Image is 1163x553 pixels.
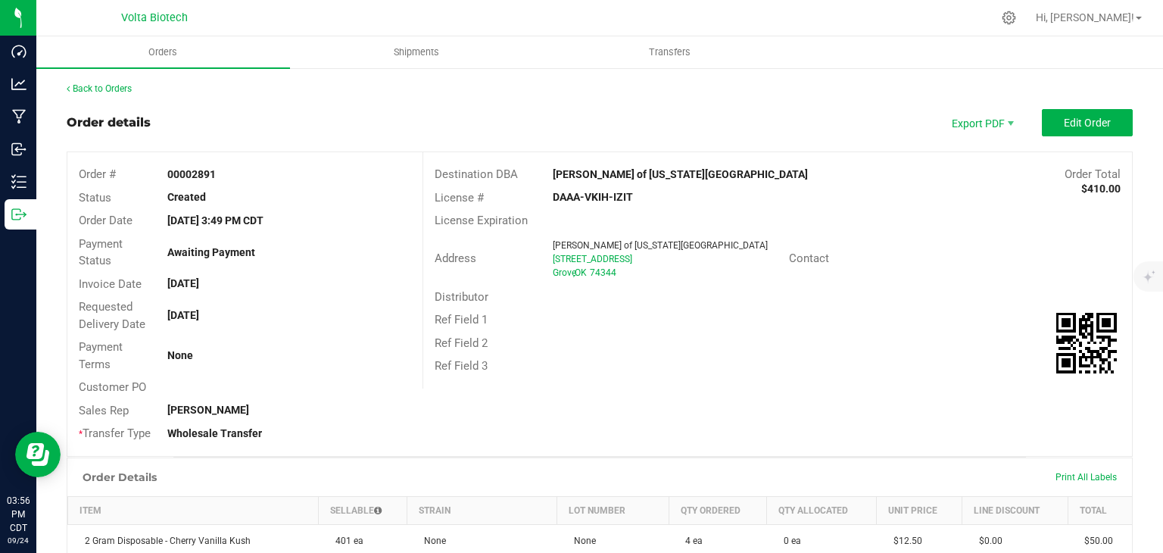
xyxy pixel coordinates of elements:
strong: [DATE] 3:49 PM CDT [167,214,263,227]
span: [PERSON_NAME] of [US_STATE][GEOGRAPHIC_DATA] [553,240,768,251]
span: OK [575,267,587,278]
th: Sellable [319,496,407,524]
span: 0 ea [776,536,801,546]
div: Order details [67,114,151,132]
span: Volta Biotech [121,11,188,24]
span: License # [435,191,484,205]
span: Payment Status [79,237,123,268]
th: Item [68,496,319,524]
span: Grove [553,267,576,278]
span: 4 ea [678,536,703,546]
inline-svg: Inventory [11,174,27,189]
span: , [573,267,575,278]
span: Customer PO [79,380,146,394]
span: $50.00 [1077,536,1113,546]
span: Distributor [435,290,488,304]
span: Hi, [PERSON_NAME]! [1036,11,1134,23]
strong: [DATE] [167,277,199,289]
span: Ref Field 1 [435,313,488,326]
span: $0.00 [971,536,1002,546]
span: Order # [79,167,116,181]
th: Unit Price [877,496,962,524]
span: Order Date [79,214,133,227]
img: Scan me! [1056,313,1117,373]
p: 03:56 PM CDT [7,494,30,535]
strong: DAAA-VKIH-IZIT [553,191,633,203]
span: Invoice Date [79,277,142,291]
strong: [DATE] [167,309,199,321]
th: Total [1068,496,1132,524]
span: Destination DBA [435,167,518,181]
span: Orders [128,45,198,59]
span: License Expiration [435,214,528,227]
li: Export PDF [936,109,1027,136]
span: Edit Order [1064,117,1111,129]
th: Lot Number [557,496,669,524]
span: [STREET_ADDRESS] [553,254,632,264]
th: Line Discount [962,496,1068,524]
span: Transfer Type [79,426,151,440]
span: 401 ea [328,536,363,546]
span: Sales Rep [79,404,129,417]
a: Orders [36,36,290,68]
span: Requested Delivery Date [79,300,145,331]
span: Ref Field 3 [435,359,488,373]
iframe: Resource center [15,432,61,477]
th: Strain [407,496,557,524]
button: Edit Order [1042,109,1133,136]
a: Shipments [290,36,544,68]
span: 2 Gram Disposable - Cherry Vanilla Kush [77,536,251,546]
qrcode: 00002891 [1056,313,1117,373]
th: Qty Ordered [669,496,767,524]
span: 74344 [590,267,616,278]
strong: Wholesale Transfer [167,427,262,439]
strong: Created [167,191,206,203]
strong: Awaiting Payment [167,246,255,258]
span: Shipments [373,45,460,59]
strong: None [167,349,193,361]
h1: Order Details [83,471,157,483]
inline-svg: Dashboard [11,44,27,59]
span: Address [435,252,476,265]
span: Contact [789,252,829,265]
span: Ref Field 2 [435,336,488,350]
strong: [PERSON_NAME] of [US_STATE][GEOGRAPHIC_DATA] [553,168,808,180]
strong: 00002891 [167,168,216,180]
span: Status [79,191,111,205]
a: Transfers [544,36,797,68]
strong: [PERSON_NAME] [167,404,249,416]
div: Manage settings [999,11,1018,25]
span: $12.50 [886,536,922,546]
inline-svg: Manufacturing [11,109,27,124]
inline-svg: Analytics [11,77,27,92]
span: Order Total [1065,167,1121,181]
a: Back to Orders [67,83,132,94]
span: None [416,536,446,546]
th: Qty Allocated [767,496,877,524]
span: Payment Terms [79,340,123,371]
inline-svg: Outbound [11,207,27,222]
span: None [566,536,596,546]
inline-svg: Inbound [11,142,27,157]
span: Print All Labels [1055,472,1117,483]
p: 09/24 [7,535,30,546]
span: Transfers [628,45,711,59]
strong: $410.00 [1081,183,1121,195]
